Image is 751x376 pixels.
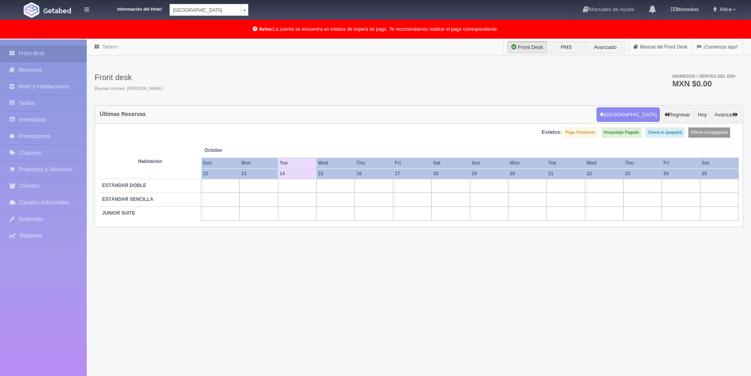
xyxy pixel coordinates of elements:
a: Manual del Front Desk [629,39,692,55]
th: Sun [201,158,240,168]
h3: Front desk [95,73,164,82]
button: Regresar [661,107,693,122]
th: 18 [432,168,470,179]
a: ¡Comienza aquí! [692,39,742,55]
th: 17 [393,168,431,179]
label: PMS [546,41,586,53]
b: ESTÁNDAR SENCILLA [102,196,153,202]
th: Tue [547,158,585,168]
button: Hoy [695,107,710,122]
a: Tablero [102,44,117,50]
span: [GEOGRAPHIC_DATA] [173,4,238,16]
th: Mon [508,158,546,168]
h4: Últimas Reservas [100,111,146,117]
b: ESTÁNDAR DOBLE [102,183,146,188]
label: Check-out (pagado) [688,127,730,138]
th: 14 [278,168,316,179]
th: Thu [355,158,393,168]
th: 13 [240,168,278,179]
th: 24 [662,168,700,179]
strong: Habitación [138,159,162,164]
th: Mon [240,158,278,168]
img: Getabed [43,7,71,13]
b: Aviso: [259,26,273,32]
th: Fri [662,158,700,168]
a: [GEOGRAPHIC_DATA] [170,4,248,16]
th: Sun [470,158,508,168]
label: Check-in (pagado) [645,127,684,138]
b: JUNIOR SUITE [102,210,135,216]
th: 15 [317,168,355,179]
h3: MXN $0.00 [672,80,736,88]
label: Pago Pendiente [563,127,598,138]
span: Buenas noches, [PERSON_NAME]. [95,86,164,92]
label: Hospedaje Pagado [602,127,641,138]
dt: Información del Hotel [99,4,162,13]
th: Fri [393,158,431,168]
th: Tue [278,158,316,168]
label: Front Desk [507,41,547,53]
th: Wed [317,158,355,168]
label: Avanzado [585,41,625,53]
span: October [205,147,275,154]
img: Getabed [24,2,39,18]
th: 25 [700,168,738,179]
th: 20 [508,168,546,179]
th: Sat [700,158,738,168]
th: 23 [623,168,662,179]
th: 16 [355,168,393,179]
th: Sat [432,158,470,168]
th: Wed [585,158,623,168]
th: Thu [623,158,662,168]
th: 19 [470,168,508,179]
th: 22 [585,168,623,179]
button: [GEOGRAPHIC_DATA] [596,107,660,122]
th: 12 [201,168,240,179]
span: Ingresos / Ventas del día [672,74,736,79]
button: Avanzar [712,107,741,122]
b: Monedas [671,6,699,12]
span: Alice [717,6,732,12]
label: Estatus: [542,129,562,136]
th: 21 [547,168,585,179]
